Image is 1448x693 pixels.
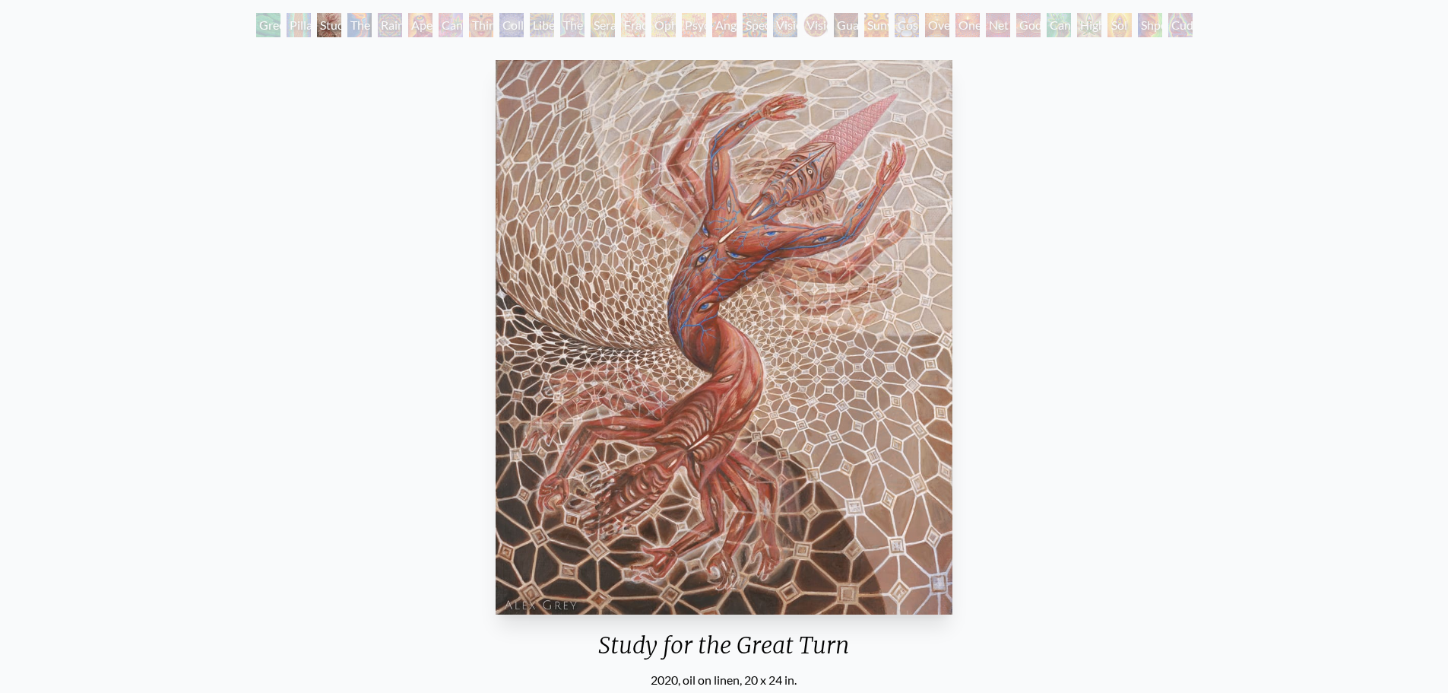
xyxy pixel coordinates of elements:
[490,631,959,671] div: Study for the Great Turn
[1016,13,1041,37] div: Godself
[803,13,828,37] div: Vision Crystal Tondo
[1107,13,1132,37] div: Sol Invictus
[496,60,953,615] img: Study-for-the-Great-Turn_2020_Alex-Grey.jpg
[621,13,645,37] div: Fractal Eyes
[955,13,980,37] div: One
[895,13,919,37] div: Cosmic Elf
[712,13,737,37] div: Angel Skin
[773,13,797,37] div: Vision Crystal
[925,13,949,37] div: Oversoul
[287,13,311,37] div: Pillar of Awareness
[591,13,615,37] div: Seraphic Transport Docking on the Third Eye
[378,13,402,37] div: Rainbow Eye Ripple
[469,13,493,37] div: Third Eye Tears of Joy
[256,13,280,37] div: Green Hand
[560,13,585,37] div: The Seer
[490,671,959,689] div: 2020, oil on linen, 20 x 24 in.
[986,13,1010,37] div: Net of Being
[347,13,372,37] div: The Torch
[530,13,554,37] div: Liberation Through Seeing
[651,13,676,37] div: Ophanic Eyelash
[317,13,341,37] div: Study for the Great Turn
[864,13,889,37] div: Sunyata
[743,13,767,37] div: Spectral Lotus
[1138,13,1162,37] div: Shpongled
[682,13,706,37] div: Psychomicrograph of a Fractal Paisley Cherub Feather Tip
[1047,13,1071,37] div: Cannafist
[499,13,524,37] div: Collective Vision
[1077,13,1101,37] div: Higher Vision
[439,13,463,37] div: Cannabis Sutra
[834,13,858,37] div: Guardian of Infinite Vision
[1168,13,1193,37] div: Cuddle
[408,13,432,37] div: Aperture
